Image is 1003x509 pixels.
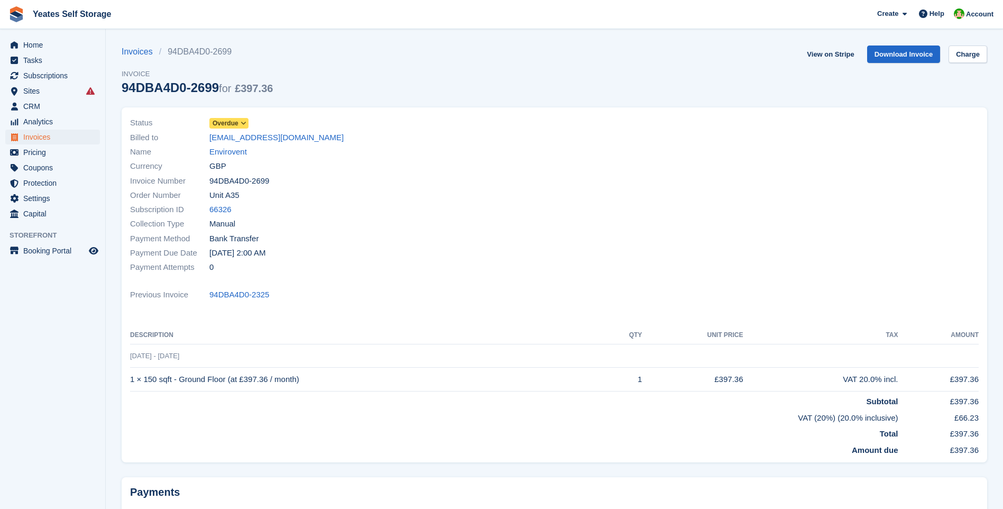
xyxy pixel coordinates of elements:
[209,160,226,172] span: GBP
[235,83,273,94] span: £397.36
[209,117,249,129] a: Overdue
[743,374,898,386] div: VAT 20.0% incl.
[122,46,159,58] a: Invoices
[5,191,100,206] a: menu
[5,206,100,221] a: menu
[5,130,100,144] a: menu
[209,233,259,245] span: Bank Transfer
[86,87,95,95] i: Smart entry sync failures have occurred
[130,189,209,202] span: Order Number
[898,424,979,440] td: £397.36
[949,46,987,63] a: Charge
[23,176,87,190] span: Protection
[23,243,87,258] span: Booking Portal
[930,8,944,19] span: Help
[23,84,87,98] span: Sites
[130,160,209,172] span: Currency
[898,368,979,392] td: £397.36
[898,327,979,344] th: Amount
[130,352,179,360] span: [DATE] - [DATE]
[209,175,269,187] span: 94DBA4D0-2699
[209,146,247,158] a: Envirovent
[23,99,87,114] span: CRM
[5,114,100,129] a: menu
[130,218,209,230] span: Collection Type
[5,84,100,98] a: menu
[5,38,100,52] a: menu
[880,429,898,438] strong: Total
[867,46,941,63] a: Download Invoice
[122,80,273,95] div: 94DBA4D0-2699
[5,99,100,114] a: menu
[209,247,265,259] time: 2025-08-28 01:00:00 UTC
[29,5,116,23] a: Yeates Self Storage
[209,289,269,301] a: 94DBA4D0-2325
[743,327,898,344] th: Tax
[130,233,209,245] span: Payment Method
[209,261,214,274] span: 0
[5,53,100,68] a: menu
[130,204,209,216] span: Subscription ID
[877,8,898,19] span: Create
[954,8,964,19] img: Angela Field
[23,206,87,221] span: Capital
[209,189,240,202] span: Unit A35
[130,247,209,259] span: Payment Due Date
[209,204,232,216] a: 66326
[898,440,979,457] td: £397.36
[209,132,344,144] a: [EMAIL_ADDRESS][DOMAIN_NAME]
[10,230,105,241] span: Storefront
[803,46,858,63] a: View on Stripe
[5,145,100,160] a: menu
[23,145,87,160] span: Pricing
[219,83,231,94] span: for
[122,69,273,79] span: Invoice
[23,68,87,83] span: Subscriptions
[642,327,743,344] th: Unit Price
[23,53,87,68] span: Tasks
[87,244,100,257] a: Preview store
[23,114,87,129] span: Analytics
[5,176,100,190] a: menu
[130,117,209,129] span: Status
[130,368,605,392] td: 1 × 150 sqft - Ground Floor (at £397.36 / month)
[605,327,642,344] th: QTY
[130,132,209,144] span: Billed to
[23,191,87,206] span: Settings
[898,392,979,408] td: £397.36
[852,446,898,455] strong: Amount due
[23,130,87,144] span: Invoices
[23,160,87,175] span: Coupons
[5,243,100,258] a: menu
[122,46,273,58] nav: breadcrumbs
[605,368,642,392] td: 1
[130,146,209,158] span: Name
[8,6,24,22] img: stora-icon-8386f47178a22dfd0bd8f6a31ec36ba5ce8667c1dd55bd0f319d3a0aa187defe.svg
[898,408,979,424] td: £66.23
[130,408,898,424] td: VAT (20%) (20.0% inclusive)
[5,68,100,83] a: menu
[130,175,209,187] span: Invoice Number
[213,119,238,128] span: Overdue
[5,160,100,175] a: menu
[23,38,87,52] span: Home
[867,397,898,406] strong: Subtotal
[209,218,235,230] span: Manual
[130,486,979,499] h2: Payments
[130,261,209,274] span: Payment Attempts
[966,9,993,20] span: Account
[130,289,209,301] span: Previous Invoice
[130,327,605,344] th: Description
[642,368,743,392] td: £397.36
